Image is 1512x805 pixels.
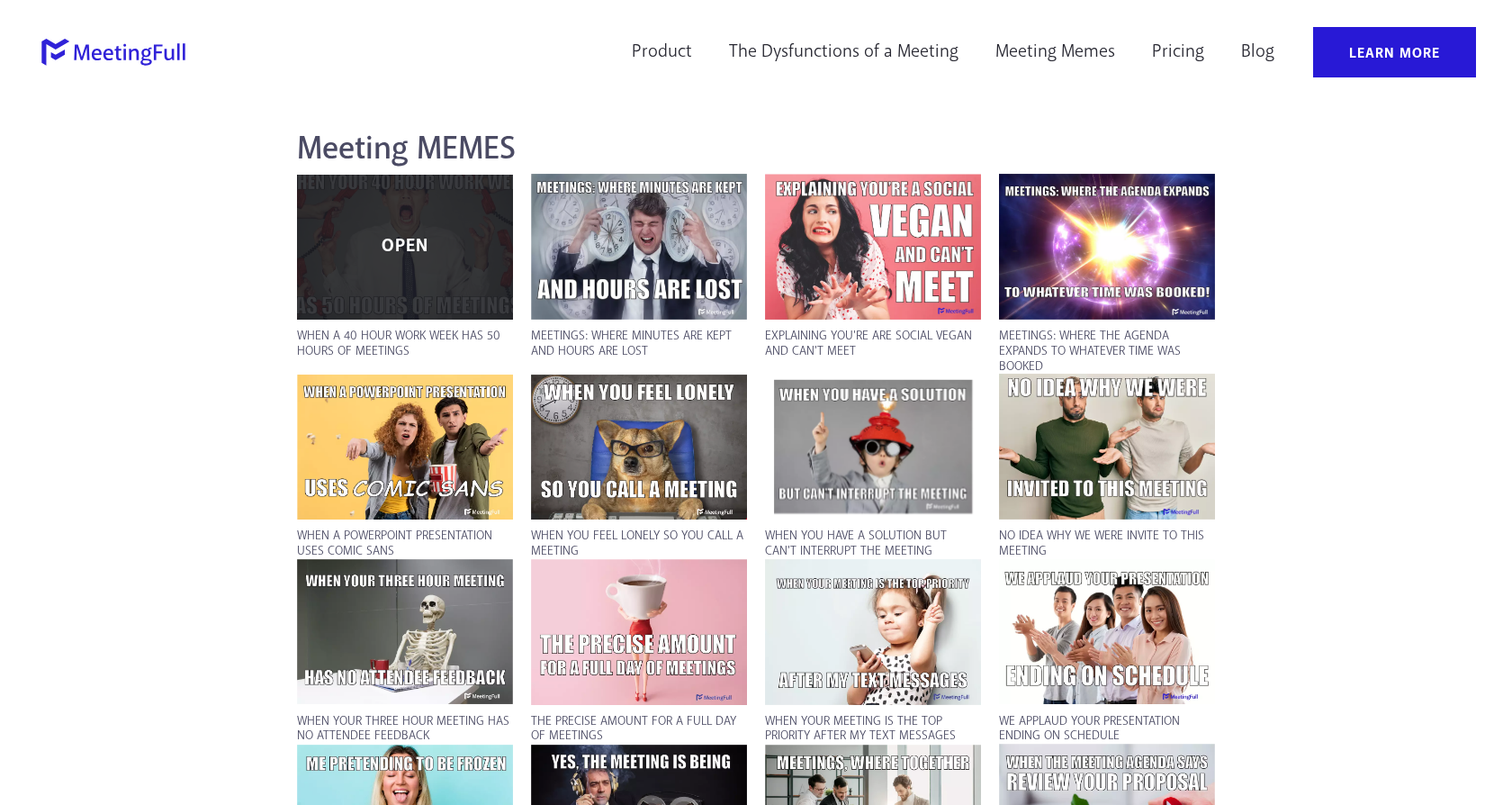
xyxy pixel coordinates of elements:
[531,529,747,559] p: When you feel lonely so you call a meeting
[999,714,1215,745] p: We applaud your presentation ending on schedule
[765,529,981,559] p: When you have a solution but can't interrupt the meeting
[717,27,970,77] a: The Dysfunctions of a Meeting
[620,27,704,77] a: Product
[999,559,1215,705] a: We applaud your presentation ending on schedule meeting meme
[765,559,981,705] a: When your meeting is the top priority after my text messages meeting meme
[531,714,747,745] p: The precise amount for a full day of meetings
[1140,27,1216,77] a: Pricing
[297,329,513,359] p: When a 40 hour work week has 50 hours of meetings
[765,329,981,359] p: Explaining you're are social vegan and can't meet
[297,375,513,520] a: When a powerpoint presentation uses comic sans
[999,174,1215,320] a: agenda expands to time booked
[531,174,747,320] a: minutes kept hours lost
[531,375,747,520] a: When you feel lonely so you call a meeting
[999,329,1215,374] p: Meetings: Where the agenda expands to whatever time was booked
[1313,27,1476,77] a: Learn More
[999,529,1215,559] p: No idea why we were invite to this meeting
[999,374,1215,520] a: No idea whey we were invite to this meeting
[297,529,513,559] p: When a powerpoint presentation uses comic sans
[765,374,981,520] a: When you have a solution but cant interrupt the meeting
[297,714,513,745] p: When your three hour meeting has no attendee feedback
[1229,27,1286,77] a: Blog
[297,175,513,320] a: meeting memeOPEN
[531,329,747,359] p: Meetings: Where minutes are kept and hours are lost
[765,174,981,320] a: social vegan
[984,27,1127,77] a: Meeting Memes
[765,714,981,745] p: When your meeting is the top priority after my text messages
[306,238,504,256] p: OPEN
[297,127,516,171] ss-text: Meeting MEMES
[297,559,513,705] a: When your three hour meeting has no attendee feedback meeting meme
[531,559,747,705] a: The precise amount for a full day of meetings meeting meme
